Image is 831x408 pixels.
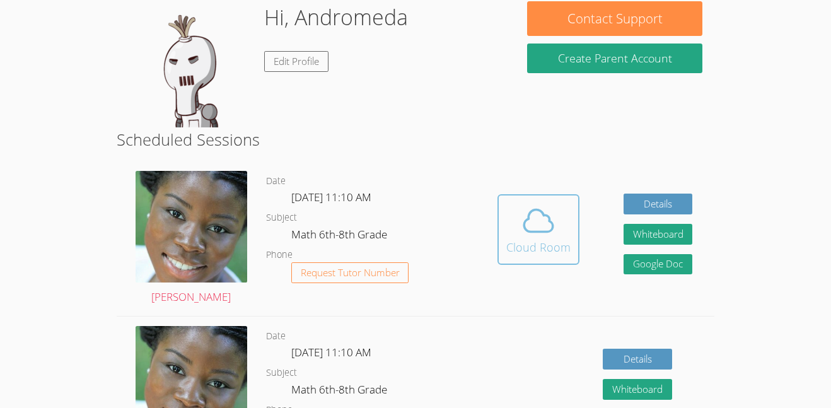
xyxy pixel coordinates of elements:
dt: Subject [266,365,297,381]
dt: Date [266,329,286,344]
span: Request Tutor Number [301,268,400,277]
dt: Subject [266,210,297,226]
a: Details [603,349,672,370]
a: Google Doc [624,254,693,275]
span: [DATE] 11:10 AM [291,345,371,359]
dt: Date [266,173,286,189]
button: Cloud Room [497,194,579,265]
h2: Scheduled Sessions [117,127,715,151]
button: Whiteboard [624,224,693,245]
dd: Math 6th-8th Grade [291,381,390,402]
a: [PERSON_NAME] [136,171,247,306]
button: Request Tutor Number [291,262,409,283]
a: Details [624,194,693,214]
button: Whiteboard [603,379,672,400]
img: default.png [128,1,254,127]
button: Create Parent Account [527,44,702,73]
dd: Math 6th-8th Grade [291,226,390,247]
img: 1000004422.jpg [136,171,247,283]
div: Cloud Room [506,238,571,256]
h1: Hi, Andromeda [264,1,408,33]
dt: Phone [266,247,293,263]
button: Contact Support [527,1,702,36]
span: [DATE] 11:10 AM [291,190,371,204]
a: Edit Profile [264,51,328,72]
